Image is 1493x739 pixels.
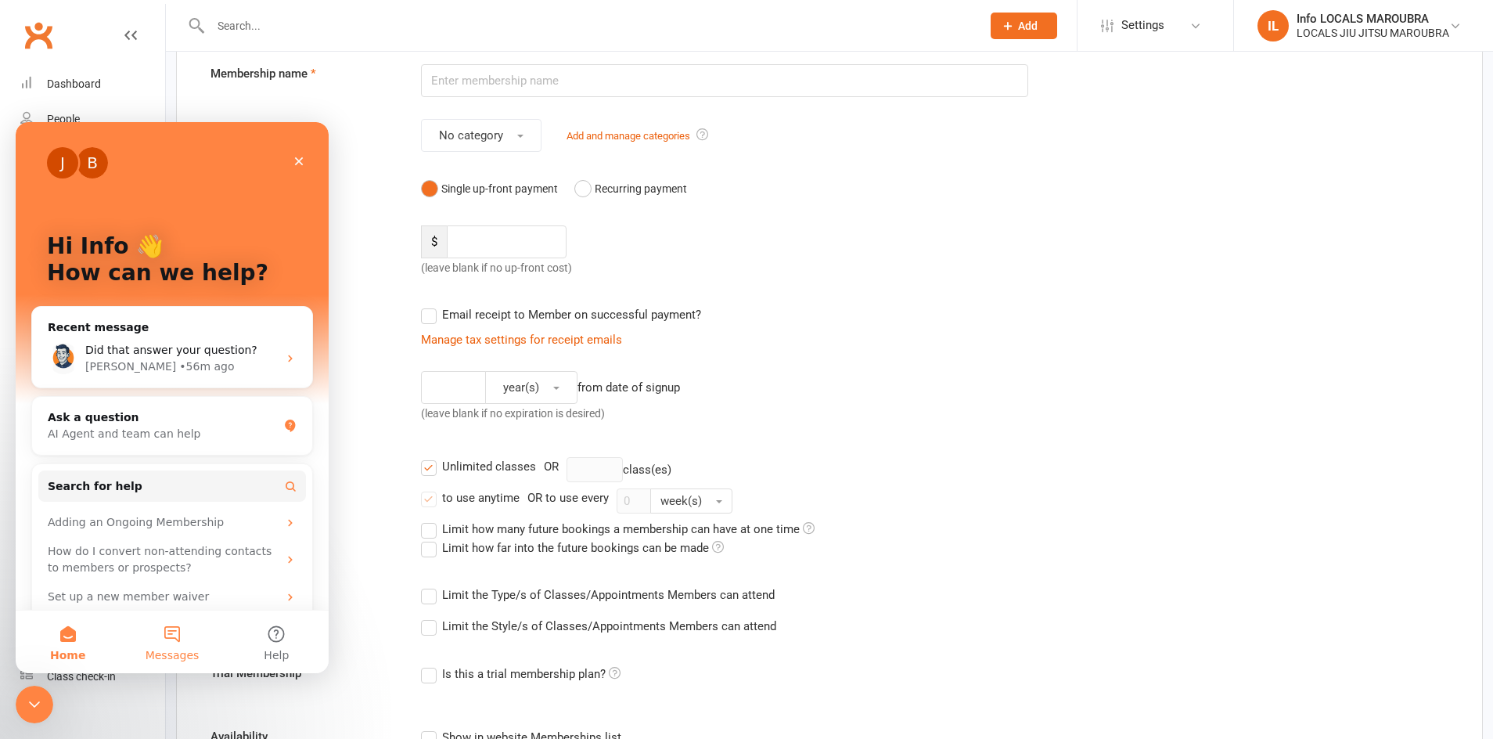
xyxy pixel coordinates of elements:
div: Dashboard [47,78,101,90]
div: Info LOCALS MAROUBRA [1297,12,1449,26]
span: Help [248,528,273,539]
button: week(s) [650,488,732,514]
div: • 56m ago [164,236,218,253]
span: Settings [1121,8,1164,43]
span: year(s) [503,380,539,395]
div: Ask a question [32,287,262,304]
button: Messages [104,488,208,551]
div: How do I convert non-attending contacts to members or prospects? [23,415,290,460]
div: AI Agent and team can help [32,304,262,320]
div: How do I convert non-attending contacts to members or prospects? [32,421,262,454]
label: Membership name [199,64,409,83]
button: Search for help [23,348,290,380]
span: $ [421,225,447,258]
span: (leave blank if no up-front cost) [421,261,572,274]
button: Single up-front payment [421,174,558,204]
div: Set up a new member waiver [32,467,262,483]
input: Enter membership name [421,64,1028,97]
span: (leave blank if no expiration is desired) [421,407,605,420]
span: Home [34,528,70,539]
div: Class check-in [47,670,116,683]
label: Membership category [199,119,409,138]
label: Limit the Style/s of Classes/Appointments Members can attend [421,617,776,636]
input: Search... [206,15,970,37]
a: Class kiosk mode [20,659,165,694]
span: week(s) [660,494,702,508]
div: Recent message [32,197,281,214]
button: Help [209,488,313,551]
div: Set up a new member waiver [23,460,290,489]
div: Ask a questionAI Agent and team can help [16,274,297,333]
span: Did that answer your question? [70,222,242,234]
div: [PERSON_NAME] [70,236,160,253]
p: How can we help? [31,138,282,164]
label: Email receipt to Member on successful payment? [421,305,701,324]
label: Limit how many future bookings a membership can have at one time [421,520,815,539]
a: People [20,102,165,137]
iframe: Intercom live chat [16,122,329,673]
div: IL [1257,10,1289,41]
div: to use anytime [442,488,520,505]
a: Add and manage categories [567,130,690,142]
span: Messages [130,528,184,539]
div: Unlimited classes [442,457,536,474]
a: Clubworx [19,16,58,55]
div: Recent messageProfile image for TobyDid that answer your question?[PERSON_NAME]•56m ago [16,184,297,266]
div: Adding an Ongoing Membership [32,392,262,409]
label: Trial Membership [199,664,409,683]
a: Manage tax settings for receipt emails [421,333,622,347]
div: LOCALS JIU JITSU MAROUBRA [1297,26,1449,40]
label: Is this a trial membership plan? [421,665,621,683]
span: Add [1018,20,1038,32]
button: Recurring payment [574,174,687,204]
img: Profile image for Toby [32,221,63,252]
div: OR [544,457,559,476]
div: Profile image for TobyDid that answer your question?[PERSON_NAME]•56m ago [16,207,297,265]
span: No category [439,128,503,142]
div: OR to use every [527,488,609,507]
label: Limit how far into the future bookings can be made [421,539,724,557]
label: Limit the Type/s of Classes/Appointments Members can attend [421,586,775,604]
div: Close [269,25,297,53]
a: Dashboard [20,67,165,102]
span: Search for help [32,356,127,373]
button: No category [421,119,541,152]
div: class(es) [567,457,671,482]
div: from date of signup [577,378,680,397]
div: Adding an Ongoing Membership [23,386,290,415]
button: year(s) [485,371,577,404]
button: Add [991,13,1057,39]
div: People [47,113,80,125]
iframe: Intercom live chat [16,686,53,723]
